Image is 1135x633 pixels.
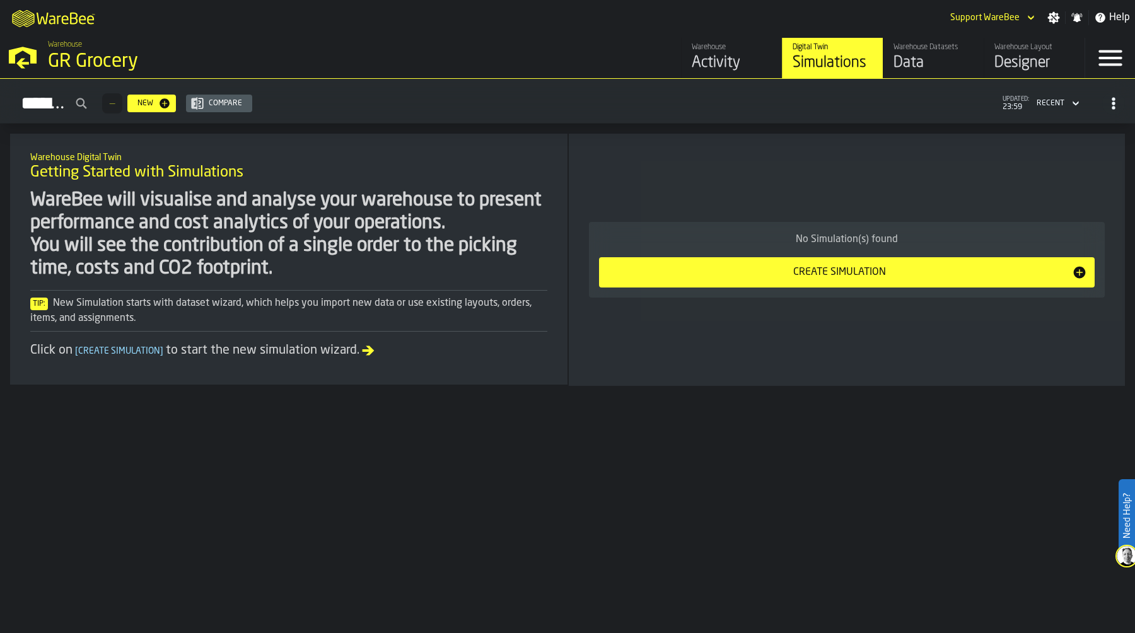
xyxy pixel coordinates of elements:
div: ItemListCard- [10,134,567,385]
div: Digital Twin [793,43,873,52]
div: title-Getting Started with Simulations [20,144,557,189]
span: updated: [1003,96,1029,103]
a: link-to-/wh/i/e451d98b-95f6-4604-91ff-c80219f9c36d/data [883,38,984,78]
div: DropdownMenuValue-Support WareBee [950,13,1020,23]
div: WareBee will visualise and analyse your warehouse to present performance and cost analytics of yo... [30,189,547,280]
h2: Sub Title [30,150,547,163]
a: link-to-/wh/i/e451d98b-95f6-4604-91ff-c80219f9c36d/designer [984,38,1085,78]
div: DropdownMenuValue-4 [1037,99,1064,108]
div: DropdownMenuValue-4 [1032,96,1082,111]
a: link-to-/wh/i/e451d98b-95f6-4604-91ff-c80219f9c36d/feed/ [681,38,782,78]
div: DropdownMenuValue-Support WareBee [945,10,1037,25]
div: New [132,99,158,108]
div: Compare [204,99,247,108]
div: Activity [692,53,772,73]
div: Warehouse Datasets [893,43,974,52]
label: button-toggle-Notifications [1066,11,1088,24]
label: button-toggle-Help [1089,10,1135,25]
label: button-toggle-Settings [1042,11,1065,24]
span: Create Simulation [73,347,166,356]
span: Help [1109,10,1130,25]
a: link-to-/wh/i/e451d98b-95f6-4604-91ff-c80219f9c36d/simulations [782,38,883,78]
span: ] [160,347,163,356]
div: Simulations [793,53,873,73]
span: Tip: [30,298,48,310]
span: [ [75,347,78,356]
span: 23:59 [1003,103,1029,112]
label: Need Help? [1120,480,1134,551]
button: button-New [127,95,176,112]
div: No Simulation(s) found [599,232,1095,247]
div: Data [893,53,974,73]
div: Designer [994,53,1074,73]
span: Getting Started with Simulations [30,163,243,183]
label: button-toggle-Menu [1085,38,1135,78]
button: button-Create Simulation [599,257,1095,287]
div: ItemListCard- [569,134,1125,386]
div: Create Simulation [607,265,1072,280]
div: New Simulation starts with dataset wizard, which helps you import new data or use existing layout... [30,296,547,326]
div: GR Grocery [48,50,388,73]
div: ButtonLoadMore-Load More-Prev-First-Last [97,93,127,113]
span: Warehouse [48,40,82,49]
button: button-Compare [186,95,252,112]
div: Warehouse [692,43,772,52]
div: Click on to start the new simulation wizard. [30,342,547,359]
div: Warehouse Layout [994,43,1074,52]
span: — [110,99,115,108]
